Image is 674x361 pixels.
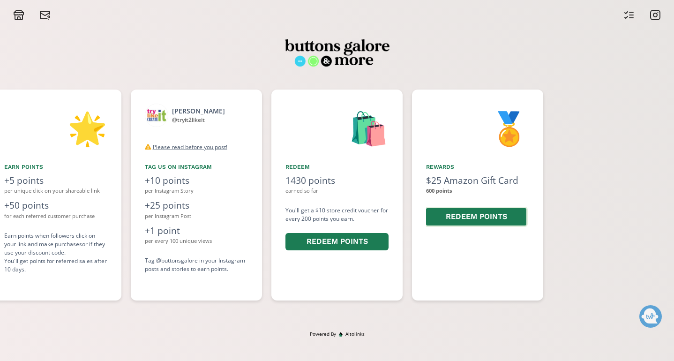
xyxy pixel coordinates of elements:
[426,187,452,194] strong: 600 points
[426,163,529,171] div: Rewards
[145,104,168,127] img: 21909978_354663604983617_3484734901159198720_n.jpg
[172,106,225,116] div: [PERSON_NAME]
[338,332,343,337] img: favicon-32x32.png
[4,104,107,151] div: 🌟
[285,233,389,250] button: Redeem points
[4,199,107,212] div: +50 points
[426,174,529,188] div: $25 Amazon Gift Card
[145,237,248,245] div: per every 100 unique views
[4,212,107,220] div: for each referred customer purchase
[4,232,107,274] div: Earn points when followers click on your link and make purchases or if they use your discount cod...
[285,206,389,252] div: You'll get a $10 store credit voucher for every 200 points you earn.
[145,199,248,212] div: +25 points
[145,256,248,273] div: Tag @buttonsgalore in your Instagram posts and stories to earn points.
[345,331,365,338] span: Altolinks
[310,331,336,338] span: Powered By
[145,174,248,188] div: +10 points
[4,174,107,188] div: +5 points
[282,29,391,76] img: XFbbDcg9JjGf
[285,104,389,151] div: 🛍️
[426,104,529,151] div: 🏅
[4,187,107,195] div: per unique click on your shareable link
[285,187,389,195] div: earned so far
[285,174,389,188] div: 1430 points
[145,163,248,171] div: Tag us on Instagram
[153,143,227,151] u: Please read before you post!
[145,187,248,195] div: per Instagram Story
[145,224,248,238] div: +1 point
[145,212,248,220] div: per Instagram Post
[425,207,528,227] button: Redeem points
[285,163,389,171] div: Redeem
[172,116,225,124] div: @ tryit2likeit
[4,163,107,171] div: Earn points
